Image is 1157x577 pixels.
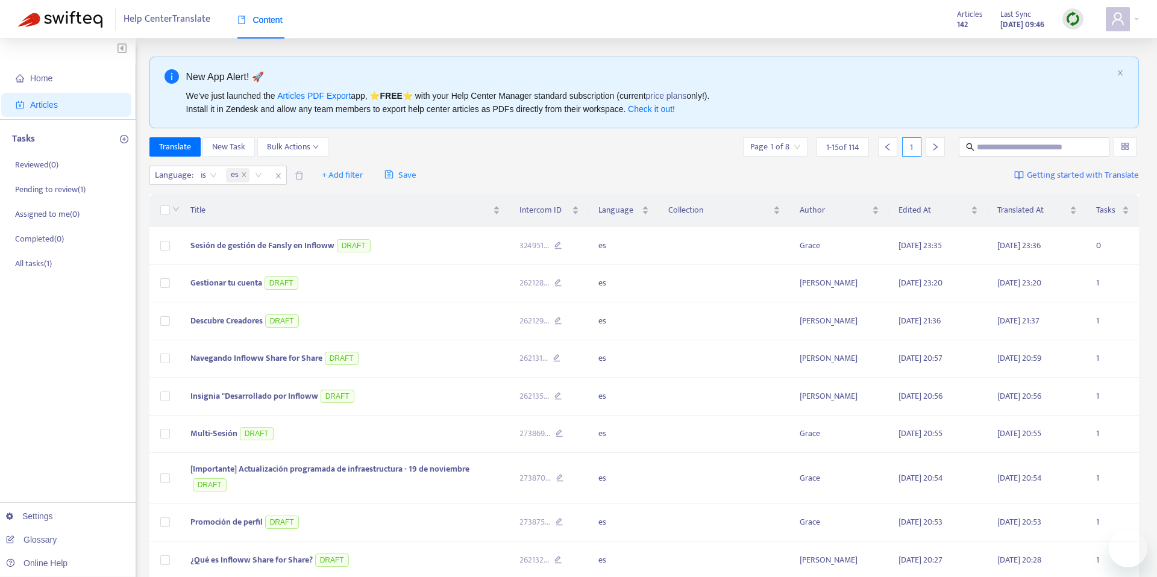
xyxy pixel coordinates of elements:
span: ¿Qué es Infloww Share for Share? [190,553,313,567]
span: [DATE] 20:56 [997,389,1041,403]
a: Settings [6,511,53,521]
span: DRAFT [193,478,227,491]
span: [DATE] 20:53 [997,515,1041,529]
span: down [172,205,180,213]
p: Assigned to me ( 0 ) [15,208,80,220]
span: [DATE] 20:53 [898,515,942,529]
span: DRAFT [265,314,299,328]
span: plus-circle [120,135,128,143]
td: es [589,378,659,416]
td: 1 [1086,453,1139,504]
span: es [231,168,239,182]
span: New Task [212,140,245,154]
span: Getting started with Translate [1027,169,1139,182]
div: New App Alert! 🚀 [186,69,1112,84]
span: user [1111,11,1125,26]
span: [DATE] 20:57 [898,351,942,365]
td: es [589,265,659,303]
span: Language : [150,166,195,184]
p: Reviewed ( 0 ) [15,158,58,171]
span: 1 - 15 of 114 [826,141,859,154]
span: home [16,74,24,83]
td: es [589,416,659,454]
span: 262128 ... [519,276,549,290]
a: Glossary [6,535,57,544]
span: 273875 ... [519,516,550,529]
span: + Add filter [322,168,363,182]
span: DRAFT [265,516,299,529]
span: DRAFT [265,276,298,290]
span: 262135 ... [519,390,549,403]
span: account-book [16,101,24,109]
span: Gestionar tu cuenta [190,276,262,290]
span: Tasks [1096,204,1120,217]
p: Completed ( 0 ) [15,232,64,245]
span: Articles [30,100,58,110]
td: 1 [1086,302,1139,340]
td: es [589,227,659,265]
th: Author [790,194,889,227]
td: 1 [1086,265,1139,303]
span: [Importante] Actualización programada de infraestructura - 19 de noviembre [190,462,469,476]
span: 262131 ... [519,352,548,365]
td: [PERSON_NAME] [790,378,889,416]
span: Insignia "Desarrollado por Infloww [190,389,318,403]
td: Grace [790,504,889,542]
button: close [1117,69,1124,77]
a: Articles PDF Export [277,91,351,101]
button: Bulk Actionsdown [257,137,328,157]
span: [DATE] 20:54 [997,471,1042,485]
span: book [237,16,246,24]
div: 1 [902,137,921,157]
span: DRAFT [321,390,354,403]
span: [DATE] 21:37 [997,314,1039,328]
td: 1 [1086,504,1139,542]
td: es [589,302,659,340]
span: [DATE] 20:56 [898,389,942,403]
button: Translate [149,137,201,157]
span: Author [800,204,870,217]
span: Bulk Actions [267,140,319,154]
th: Intercom ID [510,194,589,227]
span: Translate [159,140,191,154]
span: 262132 ... [519,554,549,567]
span: [DATE] 20:59 [997,351,1041,365]
span: 273869 ... [519,427,550,440]
span: Sesión de gestión de Fansly en Infloww [190,239,334,252]
span: Home [30,73,52,83]
span: close [271,169,286,183]
button: + Add filter [313,166,372,185]
td: es [589,340,659,378]
td: Grace [790,227,889,265]
th: Collection [659,194,790,227]
span: DRAFT [325,352,359,365]
td: [PERSON_NAME] [790,340,889,378]
img: Swifteq [18,11,102,28]
span: Title [190,204,491,217]
span: [DATE] 23:20 [997,276,1041,290]
span: 273870 ... [519,472,551,485]
span: [DATE] 20:55 [898,426,942,440]
strong: 142 [957,18,968,31]
td: 1 [1086,378,1139,416]
th: Language [589,194,659,227]
span: Multi-Sesión [190,426,237,440]
span: [DATE] 23:20 [898,276,942,290]
button: saveSave [375,166,425,185]
span: Last Sync [1000,8,1031,21]
b: FREE [380,91,402,101]
button: New Task [202,137,255,157]
span: DRAFT [337,239,371,252]
span: right [931,143,939,151]
span: Translated At [997,204,1067,217]
span: [DATE] 21:36 [898,314,941,328]
span: Content [237,15,283,25]
td: 0 [1086,227,1139,265]
span: info-circle [165,69,179,84]
img: sync.dc5367851b00ba804db3.png [1065,11,1080,27]
img: image-link [1014,170,1024,180]
iframe: Button to launch messaging window [1109,529,1147,567]
strong: [DATE] 09:46 [1000,18,1044,31]
div: We've just launched the app, ⭐ ⭐️ with your Help Center Manager standard subscription (current on... [186,89,1112,116]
